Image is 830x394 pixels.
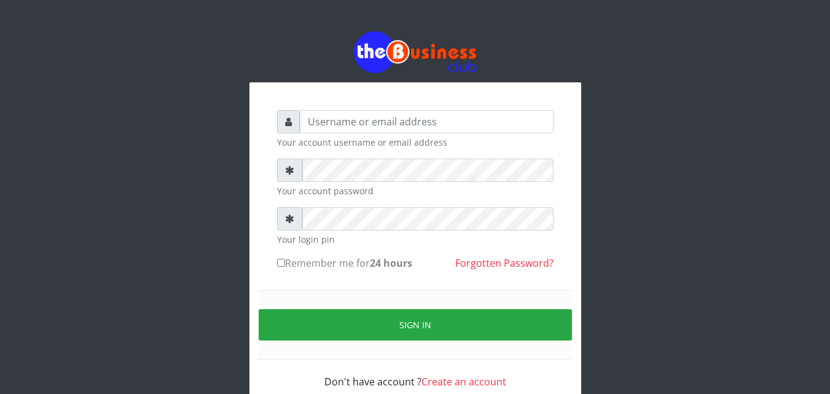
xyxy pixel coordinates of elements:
div: Don't have account ? [277,360,554,389]
small: Your login pin [277,233,554,246]
b: 24 hours [370,256,412,270]
a: Forgotten Password? [455,256,554,270]
button: Sign in [259,309,572,341]
small: Your account password [277,184,554,197]
input: Username or email address [300,110,554,133]
input: Remember me for24 hours [277,259,285,267]
a: Create an account [421,375,506,388]
label: Remember me for [277,256,412,270]
small: Your account username or email address [277,136,554,149]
